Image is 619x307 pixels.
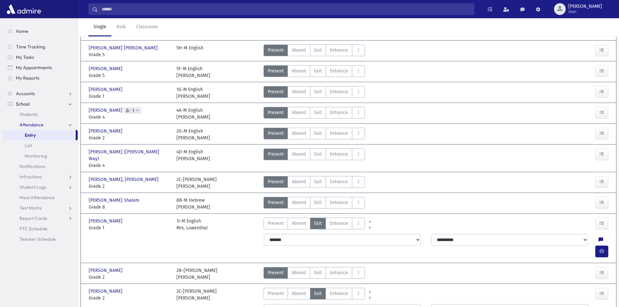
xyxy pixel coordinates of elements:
[314,269,322,276] span: Exit
[89,114,170,121] span: Grade 4
[330,290,348,297] span: Entrance
[268,269,284,276] span: Present
[268,199,284,206] span: Present
[89,204,170,211] span: Grade 8
[176,86,210,100] div: 1G-M English [PERSON_NAME]
[292,47,306,54] span: Absent
[89,218,124,224] span: [PERSON_NAME]
[3,151,78,161] a: Monitoring
[314,68,322,74] span: Exit
[176,267,217,281] div: 2B-[PERSON_NAME] [PERSON_NAME]
[3,172,78,182] a: Infractions
[89,51,170,58] span: Grade 5
[19,174,42,180] span: Infractions
[19,195,55,200] span: Meal Attendance
[268,130,284,137] span: Present
[330,269,348,276] span: Entrance
[176,176,217,190] div: 2C-[PERSON_NAME] [PERSON_NAME]
[3,88,78,99] a: Accounts
[3,130,76,140] a: Entry
[89,148,170,162] span: [PERSON_NAME] ([PERSON_NAME] Way)
[111,18,131,36] a: Bulk
[3,52,78,62] a: My Tasks
[314,151,322,158] span: Exit
[16,65,52,70] span: My Appointments
[330,47,348,54] span: Entrance
[292,269,306,276] span: Absent
[314,178,322,185] span: Exit
[264,86,365,100] div: AttTypes
[3,140,78,151] a: List
[19,163,45,169] span: Notifications
[264,176,365,190] div: AttTypes
[176,45,203,58] div: 5H-M English
[19,205,42,211] span: Test Marks
[89,65,124,72] span: [PERSON_NAME]
[176,148,210,169] div: 4D-M English [PERSON_NAME]
[3,224,78,234] a: PTC Schedule
[3,161,78,172] a: Notifications
[292,68,306,74] span: Absent
[88,18,111,36] a: Single
[89,134,170,141] span: Grade 2
[330,220,348,227] span: Entrance
[131,109,135,113] span: 1
[131,18,163,36] a: Classroom
[268,68,284,74] span: Present
[292,109,306,116] span: Absent
[3,213,78,224] a: Report Cards
[25,143,32,148] span: List
[19,184,46,190] span: Student Logs
[89,224,170,231] span: Grade 1
[89,183,170,190] span: Grade 2
[16,75,39,81] span: My Reports
[16,91,35,96] span: Accounts
[3,182,78,192] a: Student Logs
[16,54,34,60] span: My Tasks
[292,88,306,95] span: Absent
[25,132,36,138] span: Entry
[292,130,306,137] span: Absent
[89,274,170,281] span: Grade 2
[264,197,365,211] div: AttTypes
[3,203,78,213] a: Test Marks
[314,109,322,116] span: Exit
[314,88,322,95] span: Exit
[89,267,124,274] span: [PERSON_NAME]
[19,236,56,242] span: Teacher Schedule
[89,197,141,204] span: [PERSON_NAME] Shalom
[264,218,365,231] div: AttTypes
[89,107,124,114] span: [PERSON_NAME]
[268,47,284,54] span: Present
[268,109,284,116] span: Present
[264,45,365,58] div: AttTypes
[268,88,284,95] span: Present
[89,295,170,301] span: Grade 2
[89,45,159,51] span: [PERSON_NAME] [PERSON_NAME]
[16,44,45,50] span: Time Tracking
[89,128,124,134] span: [PERSON_NAME]
[89,288,124,295] span: [PERSON_NAME]
[292,220,306,227] span: Absent
[330,151,348,158] span: Entrance
[330,109,348,116] span: Entrance
[314,199,322,206] span: Exit
[330,199,348,206] span: Entrance
[5,3,43,16] img: AdmirePro
[264,65,365,79] div: AttTypes
[330,88,348,95] span: Entrance
[330,130,348,137] span: Entrance
[314,130,322,137] span: Exit
[292,290,306,297] span: Absent
[292,151,306,158] span: Absent
[268,220,284,227] span: Present
[268,290,284,297] span: Present
[176,128,210,141] div: 2G-M English [PERSON_NAME]
[16,101,30,107] span: School
[268,151,284,158] span: Present
[3,234,78,244] a: Teacher Schedule
[89,86,124,93] span: [PERSON_NAME]
[3,99,78,109] a: School
[89,162,170,169] span: Grade 4
[3,120,78,130] a: Attendance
